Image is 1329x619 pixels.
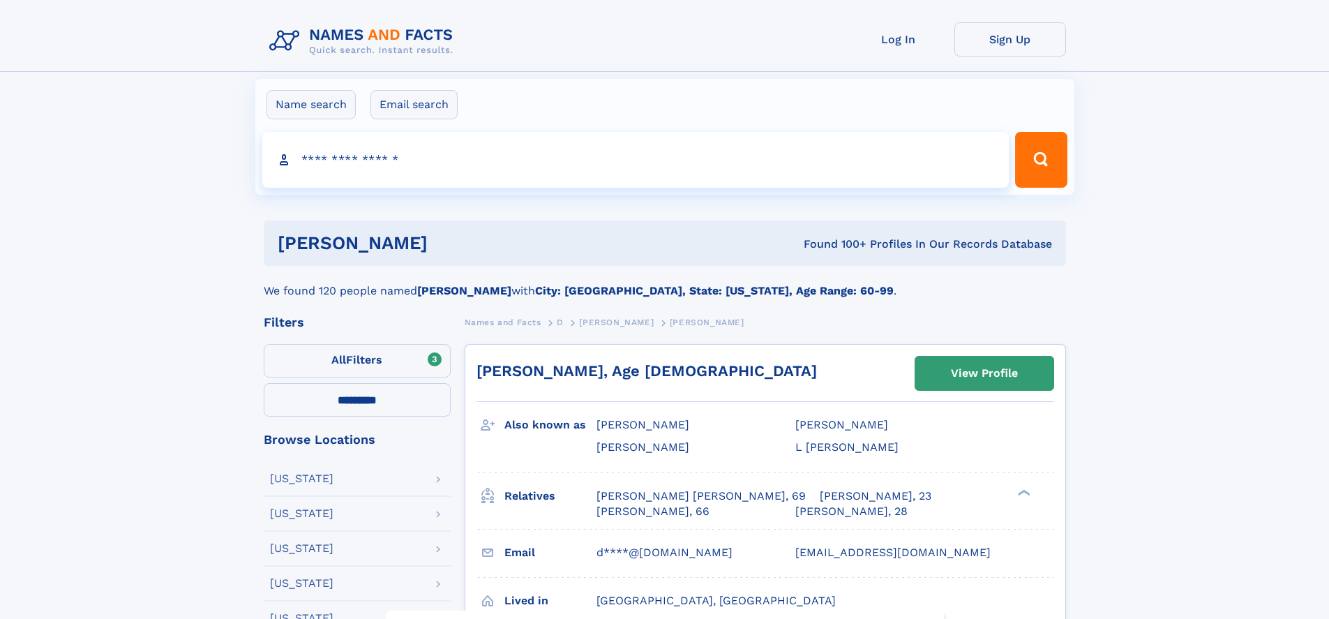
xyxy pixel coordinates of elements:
span: [PERSON_NAME] [795,418,888,431]
span: All [331,353,346,366]
span: [EMAIL_ADDRESS][DOMAIN_NAME] [795,546,991,559]
div: ❯ [1014,488,1031,497]
b: [PERSON_NAME] [417,284,511,297]
h3: Email [504,541,596,565]
div: [US_STATE] [270,578,333,589]
div: Found 100+ Profiles In Our Records Database [615,237,1052,252]
div: Filters [264,316,451,329]
div: [US_STATE] [270,473,333,484]
label: Email search [370,90,458,119]
input: search input [262,132,1009,188]
label: Filters [264,344,451,378]
a: D [557,313,564,331]
a: [PERSON_NAME], Age [DEMOGRAPHIC_DATA] [476,362,817,380]
span: [PERSON_NAME] [579,318,654,327]
div: Browse Locations [264,433,451,446]
span: L [PERSON_NAME] [795,440,899,454]
a: [PERSON_NAME] [PERSON_NAME], 69 [596,489,806,504]
div: We found 120 people named with . [264,266,1066,299]
a: [PERSON_NAME] [579,313,654,331]
div: [US_STATE] [270,543,333,554]
span: [GEOGRAPHIC_DATA], [GEOGRAPHIC_DATA] [596,594,836,607]
a: [PERSON_NAME], 28 [795,504,908,519]
label: Name search [266,90,356,119]
h3: Also known as [504,413,596,437]
h3: Lived in [504,589,596,613]
span: [PERSON_NAME] [670,318,744,327]
div: View Profile [951,357,1018,389]
h1: [PERSON_NAME] [278,234,616,252]
h3: Relatives [504,484,596,508]
b: City: [GEOGRAPHIC_DATA], State: [US_STATE], Age Range: 60-99 [535,284,894,297]
a: Log In [843,22,954,57]
span: D [557,318,564,327]
button: Search Button [1015,132,1067,188]
span: [PERSON_NAME] [596,418,689,431]
a: [PERSON_NAME], 23 [820,489,931,504]
a: Sign Up [954,22,1066,57]
a: Names and Facts [465,313,541,331]
a: [PERSON_NAME], 66 [596,504,709,519]
span: [PERSON_NAME] [596,440,689,454]
div: [US_STATE] [270,508,333,519]
img: Logo Names and Facts [264,22,465,60]
a: View Profile [915,357,1053,390]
